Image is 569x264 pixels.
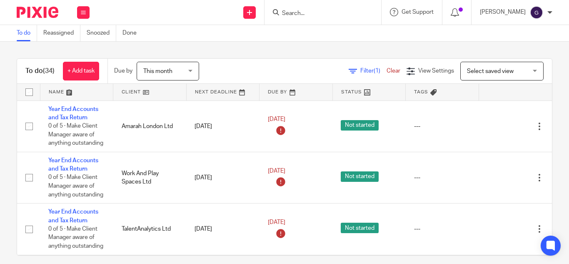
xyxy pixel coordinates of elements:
input: Search [281,10,356,18]
span: Tags [414,90,428,94]
td: [DATE] [186,101,260,152]
td: Work And Play Spaces Ltd [113,152,187,203]
span: 0 of 5 · Make Client Manager aware of anything outstanding [48,226,103,249]
a: Clear [387,68,400,74]
span: Get Support [402,9,434,15]
span: (1) [374,68,380,74]
span: (34) [43,68,55,74]
span: Not started [341,223,379,233]
span: View Settings [418,68,454,74]
a: Year End Accounts and Tax Return [48,106,98,121]
td: [DATE] [186,152,260,203]
span: Filter [360,68,387,74]
p: [PERSON_NAME] [480,8,526,16]
div: --- [414,173,471,182]
span: [DATE] [268,219,285,225]
a: Reassigned [43,25,80,41]
span: Not started [341,120,379,131]
span: Select saved view [467,68,514,74]
a: Snoozed [87,25,116,41]
h1: To do [25,67,55,75]
img: svg%3E [530,6,543,19]
a: Done [122,25,143,41]
td: [DATE] [186,204,260,255]
td: TalentAnalytics Ltd [113,204,187,255]
span: Not started [341,171,379,182]
span: [DATE] [268,117,285,123]
span: 0 of 5 · Make Client Manager aware of anything outstanding [48,123,103,146]
span: 0 of 5 · Make Client Manager aware of anything outstanding [48,175,103,198]
a: + Add task [63,62,99,80]
a: Year End Accounts and Tax Return [48,209,98,223]
img: Pixie [17,7,58,18]
div: --- [414,122,471,131]
span: This month [143,68,172,74]
p: Due by [114,67,132,75]
a: To do [17,25,37,41]
a: Year End Accounts and Tax Return [48,158,98,172]
td: Amarah London Ltd [113,101,187,152]
div: --- [414,225,471,233]
span: [DATE] [268,168,285,174]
